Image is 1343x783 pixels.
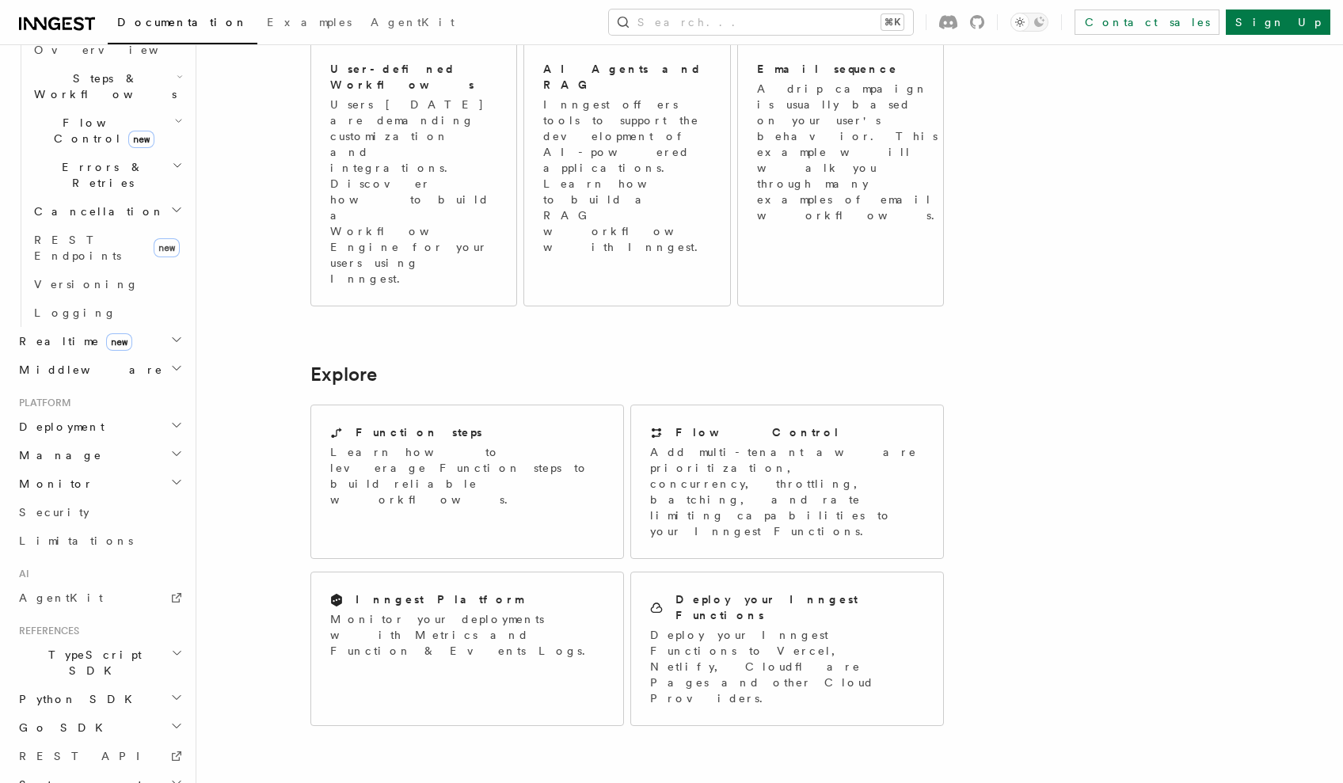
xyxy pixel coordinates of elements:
h2: Flow Control [675,424,840,440]
span: Versioning [34,278,139,291]
p: Deploy your Inngest Functions to Vercel, Netlify, Cloudflare Pages and other Cloud Providers. [650,627,924,706]
span: AgentKit [371,16,455,29]
span: new [154,238,180,257]
span: Deployment [13,419,105,435]
a: Function stepsLearn how to leverage Function steps to build reliable workflows. [310,405,624,559]
span: Logging [34,306,116,319]
a: Overview [28,36,186,64]
a: Email sequenceA drip campaign is usually based on your user's behavior. This example will walk yo... [737,41,944,306]
a: REST Endpointsnew [28,226,186,270]
h2: Deploy your Inngest Functions [675,591,924,623]
button: Realtimenew [13,327,186,355]
a: Versioning [28,270,186,298]
button: Monitor [13,469,186,498]
a: Inngest PlatformMonitor your deployments with Metrics and Function & Events Logs. [310,572,624,726]
p: Monitor your deployments with Metrics and Function & Events Logs. [330,611,604,659]
span: Go SDK [13,720,112,735]
a: Examples [257,5,361,43]
a: Documentation [108,5,257,44]
span: Steps & Workflows [28,70,177,102]
h2: Inngest Platform [356,591,523,607]
span: Documentation [117,16,248,29]
span: Security [19,506,89,519]
button: Flow Controlnew [28,108,186,153]
span: REST API [19,750,154,762]
span: Examples [267,16,352,29]
button: Manage [13,441,186,469]
kbd: ⌘K [881,14,904,30]
span: Limitations [19,534,133,547]
button: Deployment [13,412,186,441]
h2: AI Agents and RAG [543,61,713,93]
span: AI [13,568,29,580]
button: TypeScript SDK [13,640,186,685]
p: Inngest offers tools to support the development of AI-powered applications. Learn how to build a ... [543,97,713,255]
span: Middleware [13,362,163,378]
a: AI Agents and RAGInngest offers tools to support the development of AI-powered applications. Lear... [523,41,730,306]
span: Overview [34,44,197,56]
a: AgentKit [13,583,186,612]
p: Add multi-tenant aware prioritization, concurrency, throttling, batching, and rate limiting capab... [650,444,924,539]
span: Python SDK [13,691,142,707]
button: Python SDK [13,685,186,713]
span: Manage [13,447,102,463]
span: new [106,333,132,351]
span: Errors & Retries [28,159,172,191]
span: References [13,625,79,637]
a: User-defined WorkflowsUsers [DATE] are demanding customization and integrations. Discover how to ... [310,41,517,306]
span: REST Endpoints [34,234,121,262]
span: Cancellation [28,203,165,219]
span: Flow Control [28,115,174,146]
h2: User-defined Workflows [330,61,497,93]
span: Realtime [13,333,132,349]
a: Flow ControlAdd multi-tenant aware prioritization, concurrency, throttling, batching, and rate li... [630,405,944,559]
a: Sign Up [1226,10,1330,35]
a: Contact sales [1075,10,1219,35]
a: REST API [13,742,186,770]
p: Users [DATE] are demanding customization and integrations. Discover how to build a Workflow Engin... [330,97,497,287]
button: Middleware [13,355,186,384]
button: Steps & Workflows [28,64,186,108]
a: Deploy your Inngest FunctionsDeploy your Inngest Functions to Vercel, Netlify, Cloudflare Pages a... [630,572,944,726]
a: Logging [28,298,186,327]
button: Errors & Retries [28,153,186,197]
span: TypeScript SDK [13,647,171,678]
h2: Function steps [356,424,482,440]
a: AgentKit [361,5,464,43]
p: Learn how to leverage Function steps to build reliable workflows. [330,444,604,507]
span: new [128,131,154,148]
button: Go SDK [13,713,186,742]
button: Toggle dark mode [1010,13,1048,32]
span: Monitor [13,476,93,492]
a: Explore [310,363,377,386]
button: Cancellation [28,197,186,226]
span: Platform [13,397,71,409]
p: A drip campaign is usually based on your user's behavior. This example will walk you through many... [757,81,944,223]
h2: Email sequence [757,61,898,77]
span: AgentKit [19,591,103,604]
a: Security [13,498,186,526]
button: Search...⌘K [609,10,913,35]
a: Limitations [13,526,186,555]
div: Inngest Functions [13,36,186,327]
